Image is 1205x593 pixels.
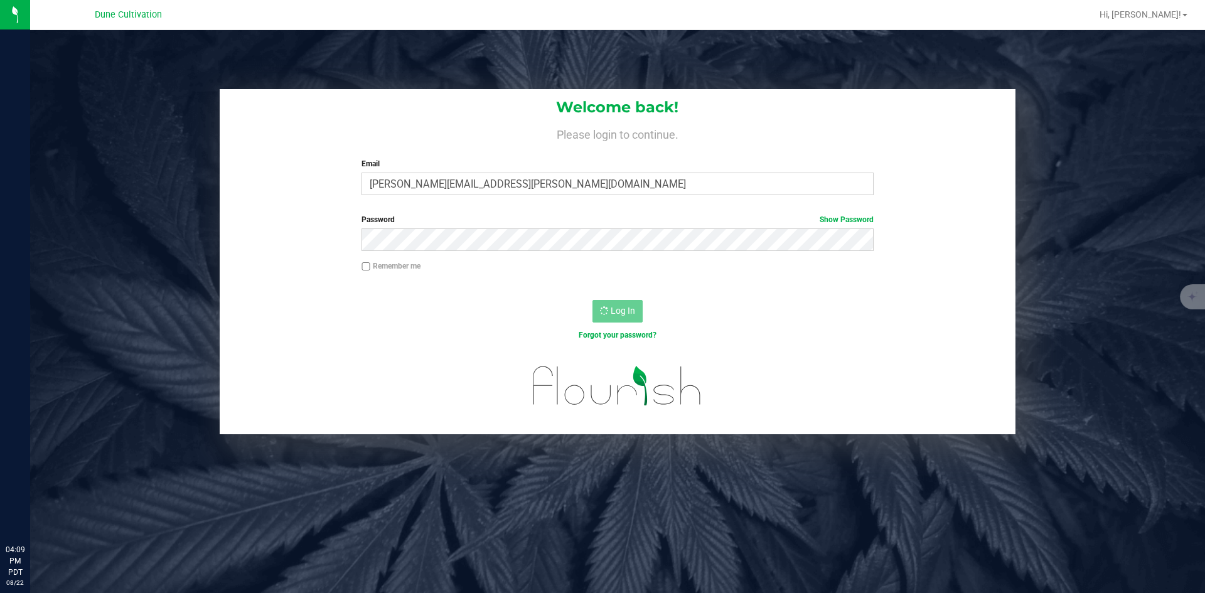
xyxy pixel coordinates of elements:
img: flourish_logo.svg [518,354,717,418]
h1: Welcome back! [220,99,1015,115]
span: Hi, [PERSON_NAME]! [1100,9,1181,19]
input: Remember me [361,262,370,271]
span: Dune Cultivation [95,9,162,20]
span: Password [361,215,395,224]
a: Forgot your password? [579,331,656,339]
span: Log In [611,306,635,316]
a: Show Password [820,215,874,224]
label: Remember me [361,260,420,272]
p: 08/22 [6,578,24,587]
p: 04:09 PM PDT [6,544,24,578]
button: Log In [592,300,643,323]
label: Email [361,158,873,169]
h4: Please login to continue. [220,126,1015,141]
